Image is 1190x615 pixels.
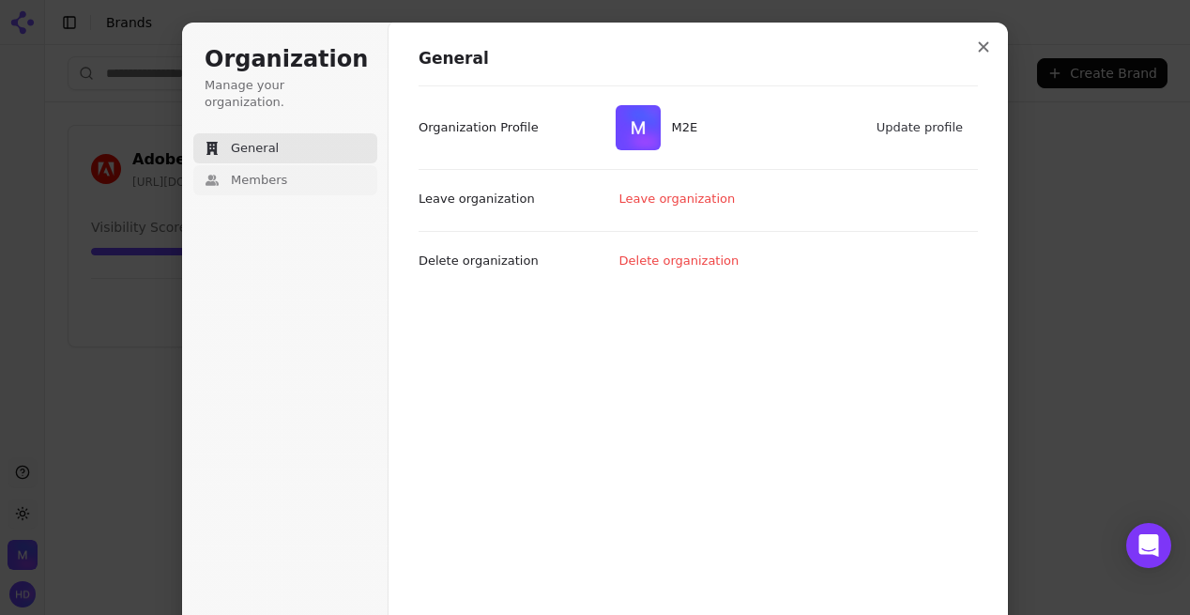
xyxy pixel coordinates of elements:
[672,119,698,136] span: M2E
[419,48,978,70] h1: General
[967,30,1000,64] button: Close modal
[419,253,539,269] p: Delete organization
[419,191,535,208] p: Leave organization
[205,45,366,75] h1: Organization
[193,165,377,195] button: Members
[610,247,751,275] button: Delete organization
[231,140,279,157] span: General
[419,119,539,136] p: Organization Profile
[193,133,377,163] button: General
[616,105,661,150] img: M2E
[1126,523,1171,568] div: Open Intercom Messenger
[867,114,974,142] button: Update profile
[610,185,747,213] button: Leave organization
[205,77,366,111] p: Manage your organization.
[231,172,287,189] span: Members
